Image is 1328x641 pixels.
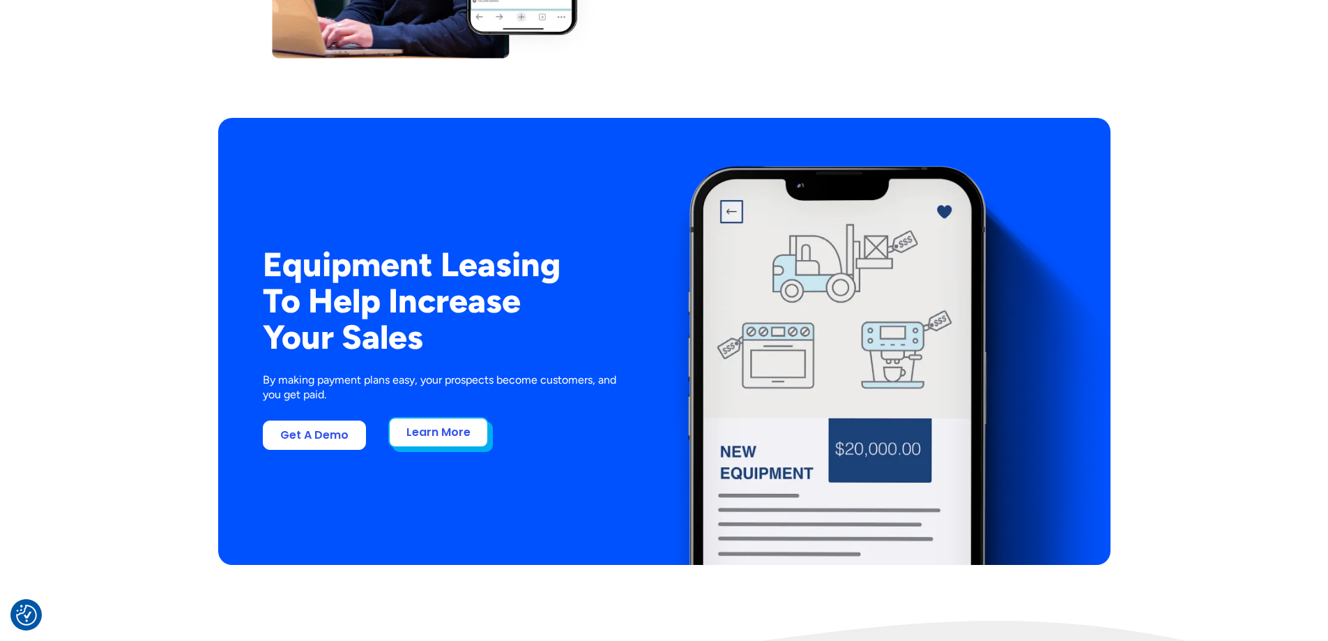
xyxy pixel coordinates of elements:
[388,417,489,448] a: Learn More
[263,373,636,402] p: By making payment plans easy, your prospects become customers, and you get paid.
[670,118,1111,565] img: New equipment quote on the screen of a smart phone
[263,421,366,450] a: Get A Demo
[263,246,597,355] h2: Equipment Leasing To Help Increase Your Sales
[16,605,37,626] button: Consent Preferences
[16,605,37,626] img: Revisit consent button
